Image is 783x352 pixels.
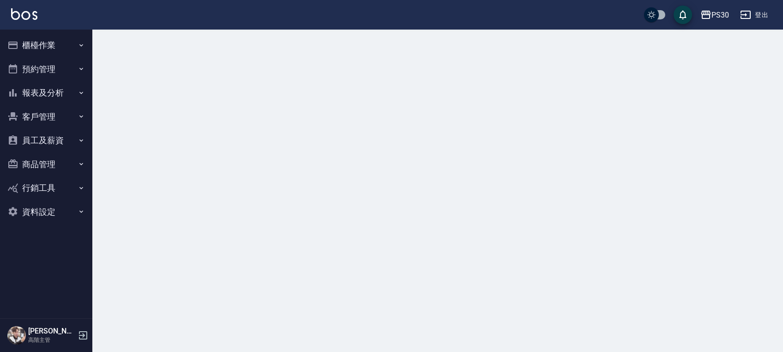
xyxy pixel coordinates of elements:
button: 櫃檯作業 [4,33,89,57]
button: save [674,6,692,24]
h5: [PERSON_NAME] [28,327,75,336]
img: Person [7,326,26,345]
button: 資料設定 [4,200,89,224]
button: PS30 [697,6,733,24]
div: PS30 [711,9,729,21]
p: 高階主管 [28,336,75,344]
button: 商品管理 [4,152,89,176]
button: 預約管理 [4,57,89,81]
button: 行銷工具 [4,176,89,200]
img: Logo [11,8,37,20]
button: 登出 [736,6,772,24]
button: 員工及薪資 [4,128,89,152]
button: 客戶管理 [4,105,89,129]
button: 報表及分析 [4,81,89,105]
